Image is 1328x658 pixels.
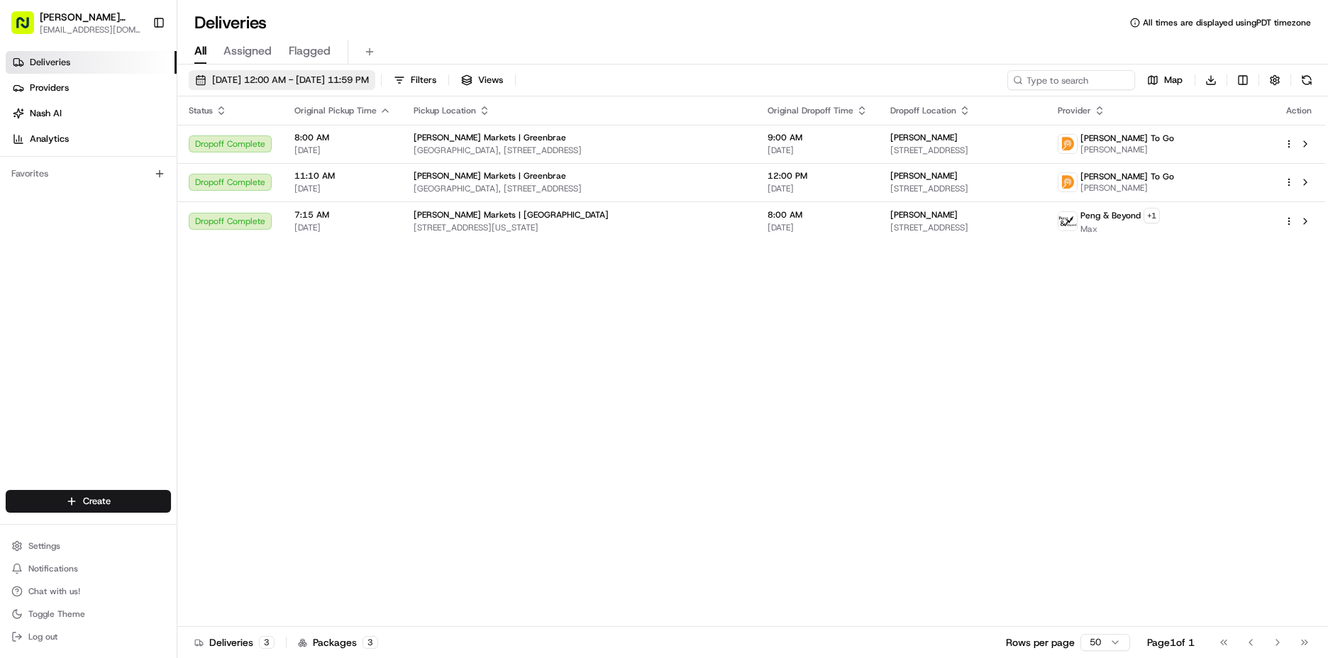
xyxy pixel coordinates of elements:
span: [PERSON_NAME] [890,170,958,182]
span: Peng & Beyond [1080,210,1141,221]
img: ddtg_logo_v2.png [1058,135,1077,153]
p: Welcome 👋 [14,57,258,79]
span: [DATE] [294,183,391,194]
span: • [154,220,159,231]
span: [DATE] [768,145,868,156]
span: 11:10 AM [294,170,391,182]
div: Packages [298,635,378,649]
span: Create [83,495,111,508]
span: [GEOGRAPHIC_DATA], [STREET_ADDRESS] [414,145,745,156]
span: 8:00 AM [294,132,391,143]
div: Page 1 of 1 [1147,635,1195,649]
span: Settings [28,540,60,552]
span: Max [1080,223,1160,235]
span: API Documentation [134,317,228,331]
span: 8:00 AM [768,209,868,221]
span: [PERSON_NAME] [890,132,958,143]
span: [PERSON_NAME] [1080,182,1174,194]
span: Toggle Theme [28,608,85,620]
button: +1 [1144,208,1160,223]
span: [PERSON_NAME] Markets | Greenbrae [414,170,566,182]
button: [EMAIL_ADDRESS][DOMAIN_NAME] [40,24,141,35]
span: [DATE] [768,222,868,233]
a: Nash AI [6,102,177,125]
span: Chat with us! [28,586,80,597]
span: [PERSON_NAME] Markets | Greenbrae [414,132,566,143]
button: [DATE] 12:00 AM - [DATE] 11:59 PM [189,70,375,90]
div: 📗 [14,318,26,330]
button: Map [1141,70,1189,90]
span: Provider [1058,105,1091,116]
img: 8571987876998_91fb9ceb93ad5c398215_72.jpg [30,135,55,161]
div: 💻 [120,318,131,330]
a: Analytics [6,128,177,150]
button: [PERSON_NAME] Markets[EMAIL_ADDRESS][DOMAIN_NAME] [6,6,147,40]
span: Assigned [223,43,272,60]
span: [PERSON_NAME] [1080,144,1174,155]
span: [PERSON_NAME] [890,209,958,221]
span: Views [478,74,503,87]
input: Type to search [1007,70,1135,90]
div: Action [1284,105,1314,116]
span: Pylon [141,352,172,362]
button: Chat with us! [6,581,171,601]
span: Original Dropoff Time [768,105,853,116]
span: Status [189,105,213,116]
span: Map [1164,74,1183,87]
div: Start new chat [64,135,233,150]
span: 12:00 PM [768,170,868,182]
h1: Deliveries [194,11,267,34]
a: Powered byPylon [100,351,172,362]
span: [DATE] [768,183,868,194]
button: Notifications [6,559,171,579]
button: Refresh [1297,70,1317,90]
span: Knowledge Base [28,317,109,331]
a: 📗Knowledge Base [9,311,114,337]
img: profile_peng_cartwheel.jpg [1058,212,1077,230]
span: Providers [30,82,69,94]
span: • [118,258,123,269]
div: Deliveries [194,635,275,649]
p: Rows per page [1006,635,1075,649]
span: Original Pickup Time [294,105,377,116]
span: [DATE] [294,222,391,233]
img: 1736555255976-a54dd68f-1ca7-489b-9aae-adbdc363a1c4 [28,221,40,232]
span: All [194,43,206,60]
a: Providers [6,77,177,99]
span: [DATE] [126,258,155,269]
img: Wisdom Oko [14,206,37,234]
span: Flagged [289,43,331,60]
span: [STREET_ADDRESS][US_STATE] [414,222,745,233]
button: Log out [6,627,171,647]
span: Nash AI [30,107,62,120]
a: Deliveries [6,51,177,74]
div: Past conversations [14,184,91,196]
div: Favorites [6,162,171,185]
a: 💻API Documentation [114,311,233,337]
div: 3 [259,636,275,649]
span: Log out [28,631,57,642]
button: Views [455,70,509,90]
button: [PERSON_NAME] Markets [40,10,141,24]
span: Pickup Location [414,105,476,116]
button: Settings [6,536,171,556]
button: Filters [387,70,443,90]
button: Create [6,490,171,513]
img: ddtg_logo_v2.png [1058,173,1077,191]
button: Start new chat [241,140,258,157]
span: [STREET_ADDRESS] [890,145,1035,156]
span: [GEOGRAPHIC_DATA], [STREET_ADDRESS] [414,183,745,194]
span: [PERSON_NAME] [44,258,115,269]
span: Wisdom [PERSON_NAME] [44,220,151,231]
span: Notifications [28,563,78,574]
span: [STREET_ADDRESS] [890,222,1035,233]
span: Deliveries [30,56,70,69]
span: [PERSON_NAME] To Go [1080,133,1174,144]
div: 3 [363,636,378,649]
span: [DATE] [294,145,391,156]
span: [PERSON_NAME] Markets | [GEOGRAPHIC_DATA] [414,209,609,221]
span: Dropoff Location [890,105,956,116]
span: [PERSON_NAME] To Go [1080,171,1174,182]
